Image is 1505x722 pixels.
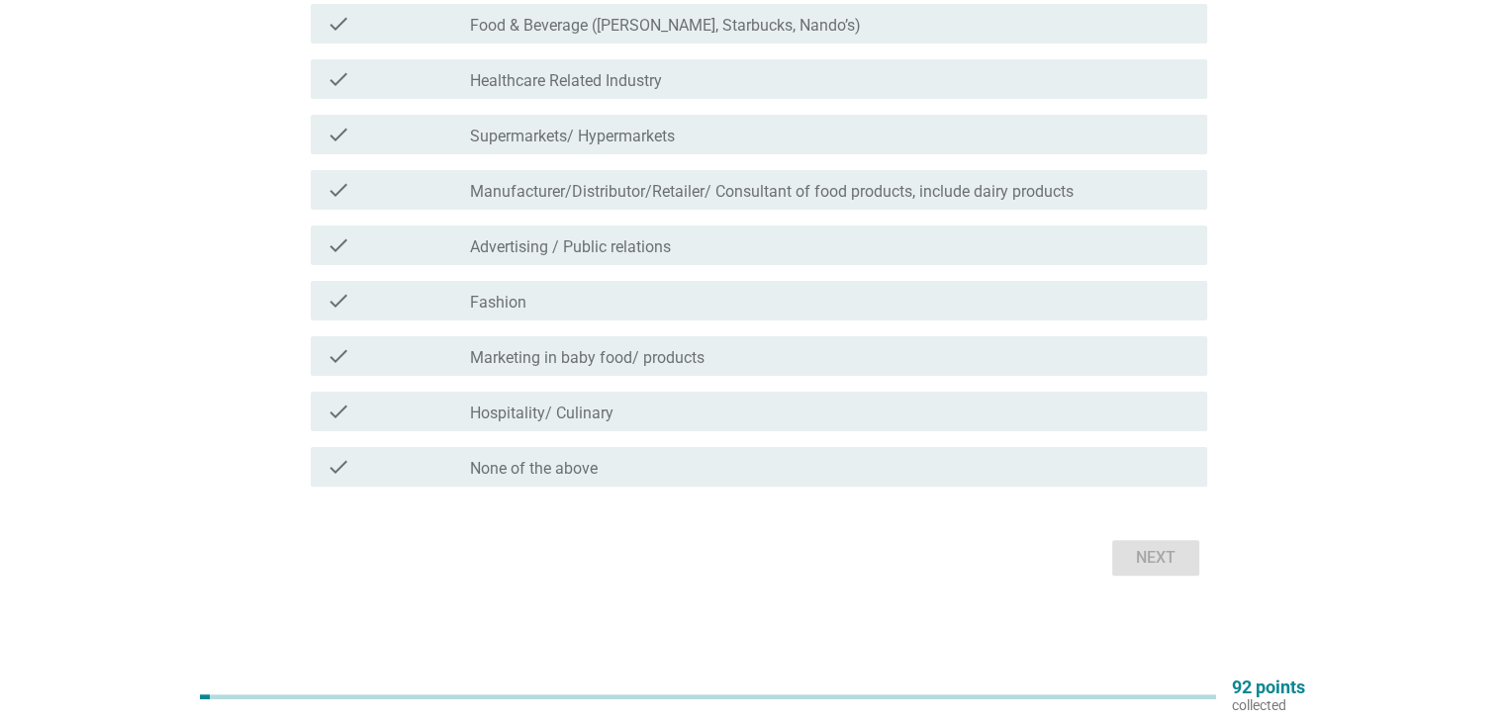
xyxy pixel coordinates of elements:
[327,178,350,202] i: check
[470,293,526,313] label: Fashion
[470,404,613,423] label: Hospitality/ Culinary
[1232,678,1305,696] p: 92 points
[470,182,1074,202] label: Manufacturer/Distributor/Retailer/ Consultant of food products, include dairy products
[327,289,350,313] i: check
[327,455,350,479] i: check
[327,123,350,146] i: check
[470,459,598,479] label: None of the above
[327,233,350,257] i: check
[327,400,350,423] i: check
[470,16,861,36] label: Food & Beverage ([PERSON_NAME], Starbucks, Nando’s)
[327,12,350,36] i: check
[470,237,671,257] label: Advertising / Public relations
[327,344,350,368] i: check
[1232,696,1305,714] p: collected
[470,71,662,91] label: Healthcare Related Industry
[470,348,705,368] label: Marketing in baby food/ products
[327,67,350,91] i: check
[470,127,675,146] label: Supermarkets/ Hypermarkets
